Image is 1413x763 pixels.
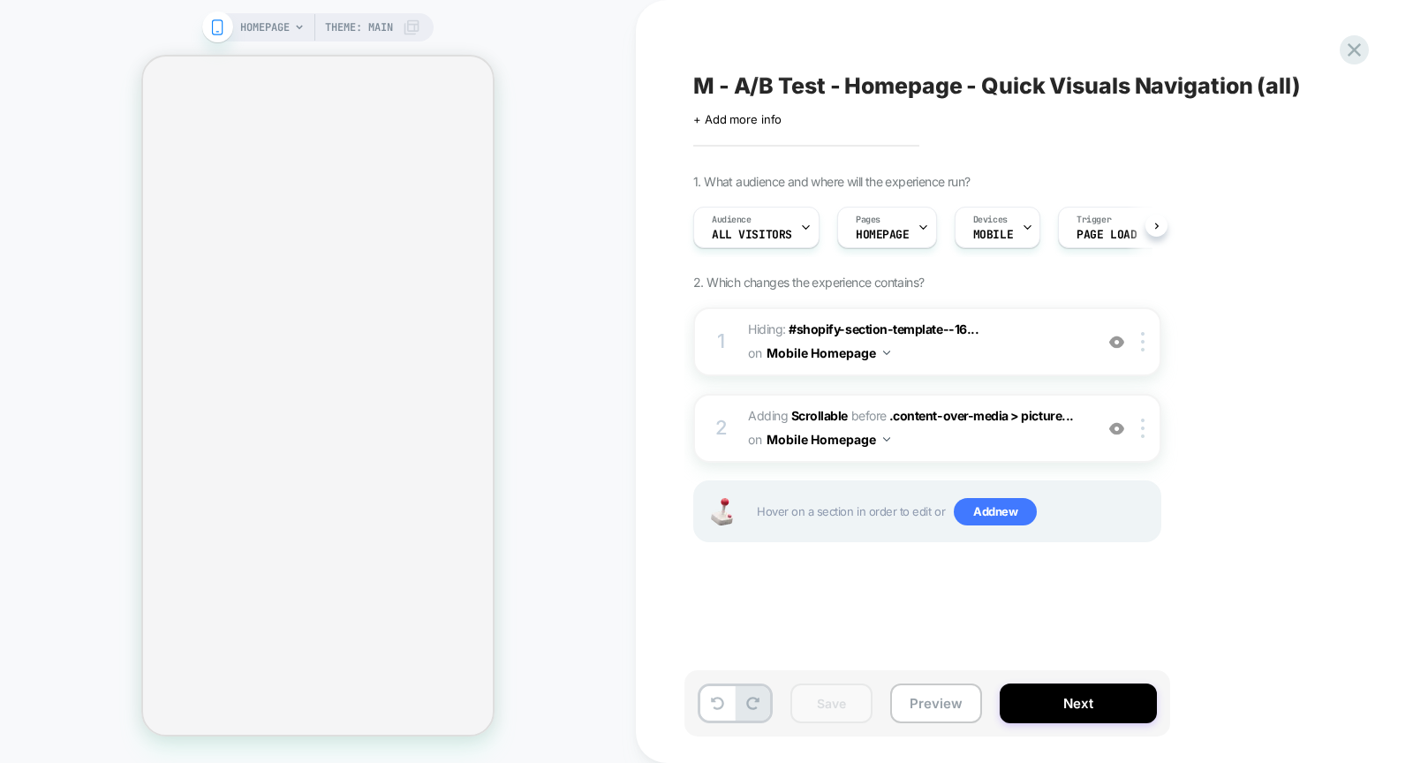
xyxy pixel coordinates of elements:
[748,408,848,423] span: Adding
[973,214,1008,226] span: Devices
[1077,229,1137,241] span: Page Load
[856,214,880,226] span: Pages
[954,498,1037,526] span: Add new
[883,351,890,355] img: down arrow
[704,498,739,525] img: Joystick
[712,229,792,241] span: All Visitors
[973,229,1013,241] span: MOBILE
[748,428,761,450] span: on
[1109,421,1124,436] img: crossed eye
[712,214,752,226] span: Audience
[713,411,730,446] div: 2
[791,408,848,423] b: Scrollable
[693,112,782,126] span: + Add more info
[713,324,730,359] div: 1
[889,408,1074,423] span: .content-over-media > picture...
[767,340,890,366] button: Mobile Homepage
[883,437,890,442] img: down arrow
[693,174,970,189] span: 1. What audience and where will the experience run?
[1141,419,1145,438] img: close
[1000,684,1157,723] button: Next
[1109,335,1124,350] img: crossed eye
[1077,214,1111,226] span: Trigger
[851,408,887,423] span: BEFORE
[856,229,910,241] span: HOMEPAGE
[748,318,1084,366] span: Hiding :
[790,684,873,723] button: Save
[789,321,979,336] span: #shopify-section-template--16...
[890,684,982,723] button: Preview
[757,498,1151,526] span: Hover on a section in order to edit or
[693,275,924,290] span: 2. Which changes the experience contains?
[693,72,1301,99] span: M - A/B Test - Homepage - Quick Visuals Navigation (all)
[240,13,290,42] span: HOMEPAGE
[325,13,393,42] span: Theme: MAIN
[748,342,761,364] span: on
[767,427,890,452] button: Mobile Homepage
[1141,332,1145,351] img: close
